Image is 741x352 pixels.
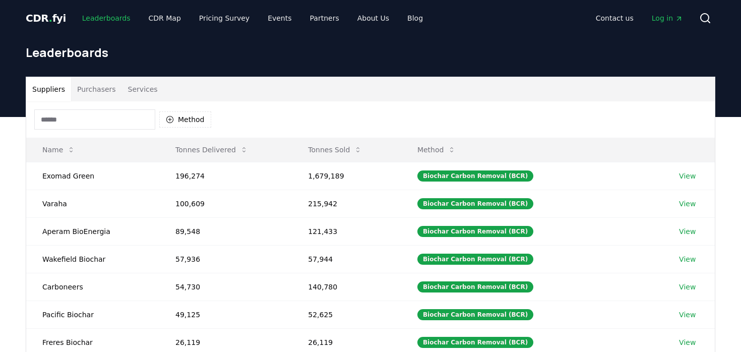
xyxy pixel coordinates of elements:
button: Suppliers [26,77,71,101]
div: Biochar Carbon Removal (BCR) [417,337,533,348]
div: Biochar Carbon Removal (BCR) [417,309,533,320]
button: Method [159,111,211,128]
a: CDR.fyi [26,11,66,25]
td: 57,944 [292,245,401,273]
div: Biochar Carbon Removal (BCR) [417,281,533,292]
a: Partners [302,9,347,27]
button: Tonnes Sold [300,140,370,160]
div: Biochar Carbon Removal (BCR) [417,226,533,237]
td: 121,433 [292,217,401,245]
td: 52,625 [292,301,401,328]
a: Leaderboards [74,9,139,27]
a: About Us [349,9,397,27]
td: 89,548 [159,217,292,245]
td: Exomad Green [26,162,159,190]
td: 140,780 [292,273,401,301]
button: Purchasers [71,77,122,101]
nav: Main [74,9,431,27]
h1: Leaderboards [26,44,715,61]
a: Events [260,9,299,27]
nav: Main [588,9,691,27]
td: 54,730 [159,273,292,301]
div: Biochar Carbon Removal (BCR) [417,170,533,182]
td: Carboneers [26,273,159,301]
div: Biochar Carbon Removal (BCR) [417,254,533,265]
td: 49,125 [159,301,292,328]
button: Method [409,140,464,160]
a: Log in [644,9,691,27]
td: 100,609 [159,190,292,217]
span: Log in [652,13,683,23]
td: 196,274 [159,162,292,190]
div: Biochar Carbon Removal (BCR) [417,198,533,209]
a: Blog [399,9,431,27]
a: View [679,337,696,347]
a: Contact us [588,9,642,27]
a: View [679,226,696,237]
td: Pacific Biochar [26,301,159,328]
a: View [679,310,696,320]
a: View [679,171,696,181]
a: Pricing Survey [191,9,258,27]
td: Varaha [26,190,159,217]
td: 1,679,189 [292,162,401,190]
a: View [679,282,696,292]
button: Tonnes Delivered [167,140,256,160]
a: CDR Map [141,9,189,27]
span: CDR fyi [26,12,66,24]
td: 57,936 [159,245,292,273]
td: Aperam BioEnergia [26,217,159,245]
td: 215,942 [292,190,401,217]
td: Wakefield Biochar [26,245,159,273]
a: View [679,199,696,209]
a: View [679,254,696,264]
button: Services [122,77,164,101]
span: . [49,12,52,24]
button: Name [34,140,83,160]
